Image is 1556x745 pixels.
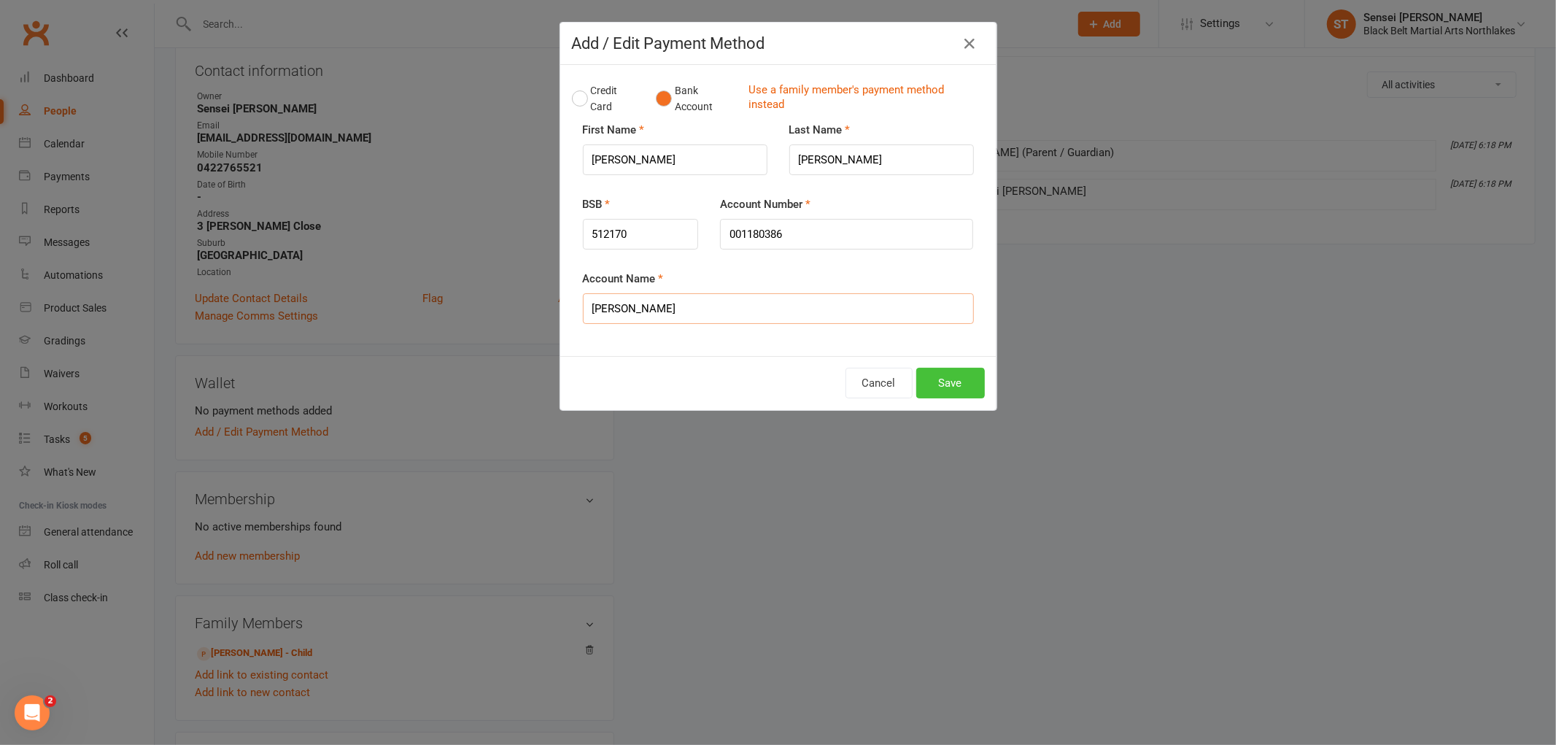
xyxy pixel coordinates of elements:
[583,121,645,139] label: First Name
[583,196,611,213] label: BSB
[656,77,737,121] button: Bank Account
[720,196,810,213] label: Account Number
[583,219,699,250] input: NNNNNN
[44,695,56,707] span: 2
[845,368,913,398] button: Cancel
[572,77,640,121] button: Credit Card
[15,695,50,730] iframe: Intercom live chat
[789,121,851,139] label: Last Name
[959,32,982,55] button: Close
[583,270,664,287] label: Account Name
[572,34,985,53] h4: Add / Edit Payment Method
[748,82,978,115] a: Use a family member's payment method instead
[916,368,985,398] button: Save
